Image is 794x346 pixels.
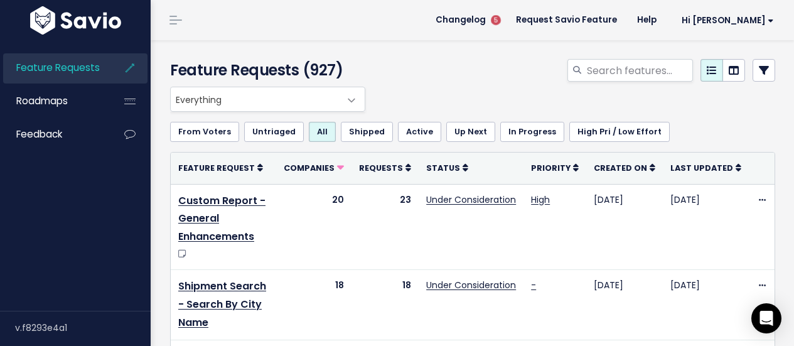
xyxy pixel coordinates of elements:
[170,87,365,112] span: Everything
[531,279,536,291] a: -
[667,11,784,30] a: Hi [PERSON_NAME]
[171,87,340,111] span: Everything
[284,163,335,173] span: Companies
[16,61,100,74] span: Feature Requests
[16,127,62,141] span: Feedback
[569,122,670,142] a: High Pri / Low Effort
[426,279,516,291] a: Under Consideration
[670,163,733,173] span: Last Updated
[178,279,266,330] a: Shipment Search - Search By City Name
[426,163,460,173] span: Status
[16,94,68,107] span: Roadmaps
[276,270,351,340] td: 18
[351,270,419,340] td: 18
[276,184,351,270] td: 20
[15,311,151,344] div: v.f8293e4a1
[426,193,516,206] a: Under Consideration
[663,184,749,270] td: [DATE]
[500,122,564,142] a: In Progress
[170,122,239,142] a: From Voters
[586,270,663,340] td: [DATE]
[27,6,124,35] img: logo-white.9d6f32f41409.svg
[244,122,304,142] a: Untriaged
[531,161,579,174] a: Priority
[663,270,749,340] td: [DATE]
[3,120,104,149] a: Feedback
[682,16,774,25] span: Hi [PERSON_NAME]
[178,163,255,173] span: Feature Request
[359,163,403,173] span: Requests
[351,184,419,270] td: 23
[627,11,667,30] a: Help
[446,122,495,142] a: Up Next
[594,161,655,174] a: Created On
[531,193,550,206] a: High
[436,16,486,24] span: Changelog
[178,193,266,244] a: Custom Report - General Enhancements
[341,122,393,142] a: Shipped
[586,59,693,82] input: Search features...
[531,163,571,173] span: Priority
[426,161,468,174] a: Status
[170,59,360,82] h4: Feature Requests (927)
[3,87,104,116] a: Roadmaps
[284,161,344,174] a: Companies
[359,161,411,174] a: Requests
[3,53,104,82] a: Feature Requests
[309,122,336,142] a: All
[398,122,441,142] a: Active
[506,11,627,30] a: Request Savio Feature
[178,161,263,174] a: Feature Request
[586,184,663,270] td: [DATE]
[594,163,647,173] span: Created On
[491,15,501,25] span: 5
[670,161,741,174] a: Last Updated
[170,122,775,142] ul: Filter feature requests
[751,303,781,333] div: Open Intercom Messenger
